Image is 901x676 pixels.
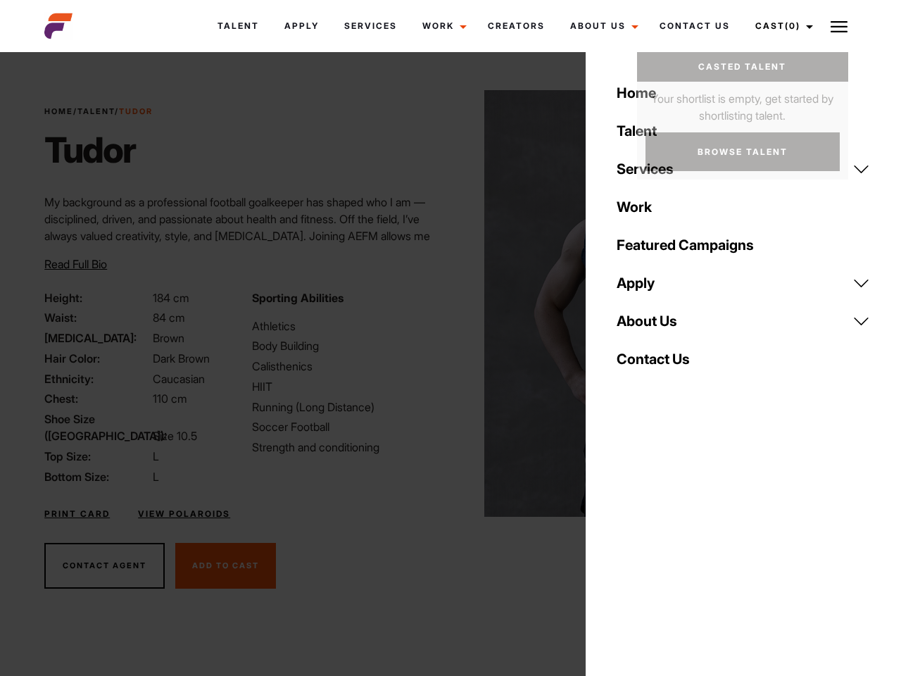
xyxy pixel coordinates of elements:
[608,340,878,378] a: Contact Us
[44,350,150,367] span: Hair Color:
[153,372,205,386] span: Caucasian
[153,429,197,443] span: Size 10.5
[608,226,878,264] a: Featured Campaigns
[44,257,107,271] span: Read Full Bio
[153,351,210,365] span: Dark Brown
[637,52,848,82] a: Casted Talent
[743,7,821,45] a: Cast(0)
[153,392,187,406] span: 110 cm
[831,18,848,35] img: Burger icon
[192,561,259,570] span: Add To Cast
[252,418,442,435] li: Soccer Football
[44,448,150,465] span: Top Size:
[252,318,442,334] li: Athletics
[153,331,184,345] span: Brown
[153,291,189,305] span: 184 cm
[410,7,475,45] a: Work
[475,7,557,45] a: Creators
[44,289,150,306] span: Height:
[44,194,442,278] p: My background as a professional football goalkeeper has shaped who I am — disciplined, driven, an...
[175,543,276,589] button: Add To Cast
[44,12,73,40] img: cropped-aefm-brand-fav-22-square.png
[44,256,107,273] button: Read Full Bio
[44,129,153,171] h1: Tudor
[637,82,848,124] p: Your shortlist is empty, get started by shortlisting talent.
[119,106,153,116] strong: Tudor
[608,112,878,150] a: Talent
[44,411,150,444] span: Shoe Size ([GEOGRAPHIC_DATA]):
[785,20,800,31] span: (0)
[252,439,442,456] li: Strength and conditioning
[252,399,442,415] li: Running (Long Distance)
[44,309,150,326] span: Waist:
[44,106,153,118] span: / /
[44,370,150,387] span: Ethnicity:
[608,188,878,226] a: Work
[44,390,150,407] span: Chest:
[252,337,442,354] li: Body Building
[77,106,115,116] a: Talent
[557,7,647,45] a: About Us
[608,302,878,340] a: About Us
[153,449,159,463] span: L
[44,106,73,116] a: Home
[252,378,442,395] li: HIIT
[272,7,332,45] a: Apply
[44,508,110,520] a: Print Card
[44,543,165,589] button: Contact Agent
[647,7,743,45] a: Contact Us
[252,358,442,375] li: Calisthenics
[332,7,410,45] a: Services
[153,311,185,325] span: 84 cm
[645,132,840,171] a: Browse Talent
[608,264,878,302] a: Apply
[153,470,159,484] span: L
[608,150,878,188] a: Services
[252,291,344,305] strong: Sporting Abilities
[205,7,272,45] a: Talent
[44,330,150,346] span: [MEDICAL_DATA]:
[44,468,150,485] span: Bottom Size:
[608,74,878,112] a: Home
[138,508,230,520] a: View Polaroids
